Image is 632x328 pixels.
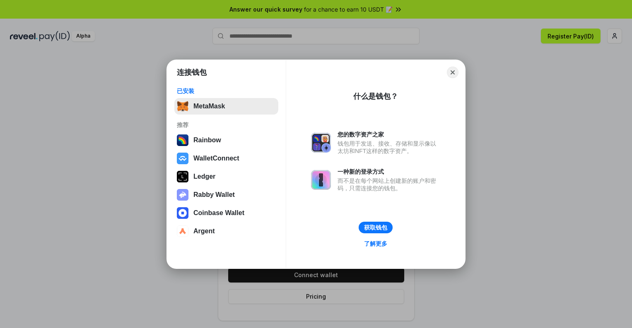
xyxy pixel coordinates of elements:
div: 已安装 [177,87,276,95]
img: svg+xml,%3Csvg%20fill%3D%22none%22%20height%3D%2233%22%20viewBox%3D%220%200%2035%2033%22%20width%... [177,101,188,112]
img: svg+xml,%3Csvg%20xmlns%3D%22http%3A%2F%2Fwww.w3.org%2F2000%2Fsvg%22%20fill%3D%22none%22%20viewBox... [177,189,188,201]
div: WalletConnect [193,155,239,162]
div: Coinbase Wallet [193,209,244,217]
div: 了解更多 [364,240,387,247]
div: 钱包用于发送、接收、存储和显示像以太坊和NFT这样的数字资产。 [338,140,440,155]
h1: 连接钱包 [177,67,207,77]
div: Argent [193,227,215,235]
img: svg+xml,%3Csvg%20width%3D%2228%22%20height%3D%2228%22%20viewBox%3D%220%200%2028%2028%22%20fill%3D... [177,207,188,219]
img: svg+xml,%3Csvg%20xmlns%3D%22http%3A%2F%2Fwww.w3.org%2F2000%2Fsvg%22%20width%3D%2228%22%20height%3... [177,171,188,182]
div: Rabby Wallet [193,191,235,199]
button: Rainbow [174,132,278,148]
img: svg+xml,%3Csvg%20xmlns%3D%22http%3A%2F%2Fwww.w3.org%2F2000%2Fsvg%22%20fill%3D%22none%22%20viewBox... [311,133,331,153]
img: svg+xml,%3Csvg%20width%3D%2228%22%20height%3D%2228%22%20viewBox%3D%220%200%2028%2028%22%20fill%3D... [177,153,188,164]
img: svg+xml,%3Csvg%20width%3D%22120%22%20height%3D%22120%22%20viewBox%3D%220%200%20120%20120%22%20fil... [177,134,188,146]
div: MetaMask [193,103,225,110]
button: Rabby Wallet [174,187,278,203]
a: 了解更多 [359,238,392,249]
div: 推荐 [177,121,276,129]
img: svg+xml,%3Csvg%20width%3D%2228%22%20height%3D%2228%22%20viewBox%3D%220%200%2028%2028%22%20fill%3D... [177,225,188,237]
button: 获取钱包 [359,222,393,233]
div: 一种新的登录方式 [338,168,440,175]
button: WalletConnect [174,150,278,167]
div: 您的数字资产之家 [338,131,440,138]
button: Argent [174,223,278,239]
img: svg+xml,%3Csvg%20xmlns%3D%22http%3A%2F%2Fwww.w3.org%2F2000%2Fsvg%22%20fill%3D%22none%22%20viewBox... [311,170,331,190]
div: Ledger [193,173,215,180]
button: Close [447,67,458,78]
div: 获取钱包 [364,224,387,231]
div: 什么是钱包？ [353,91,398,101]
button: Ledger [174,168,278,185]
button: MetaMask [174,98,278,115]
div: Rainbow [193,136,221,144]
button: Coinbase Wallet [174,205,278,221]
div: 而不是在每个网站上创建新的账户和密码，只需连接您的钱包。 [338,177,440,192]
